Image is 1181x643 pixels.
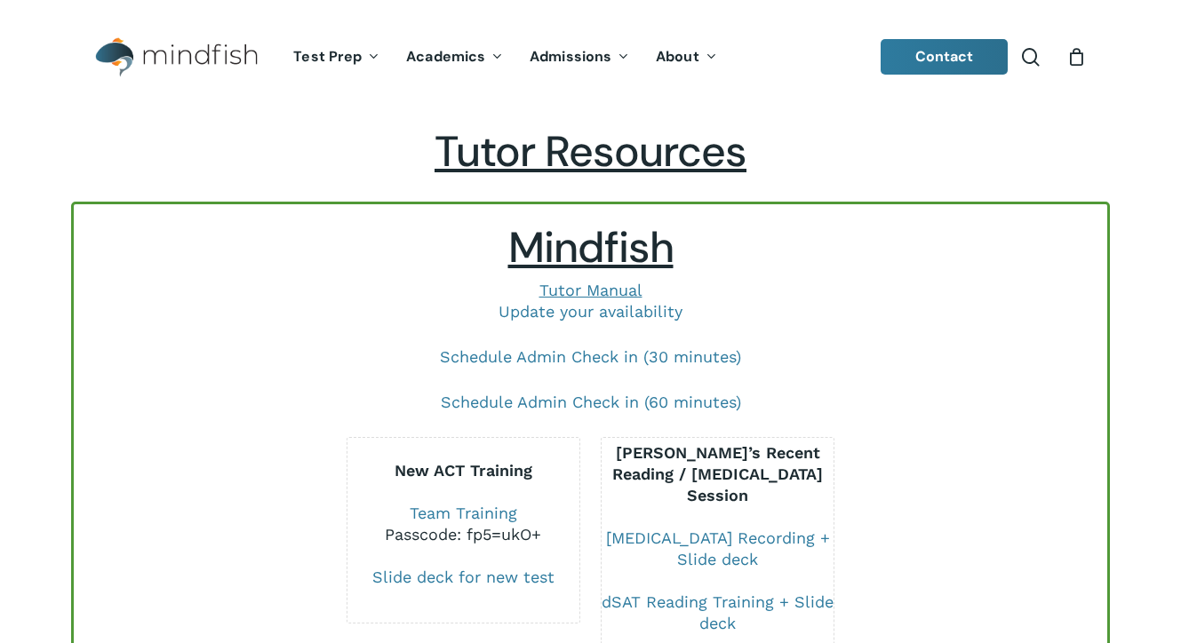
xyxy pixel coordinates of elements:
a: Test Prep [280,50,393,65]
b: New ACT Training [395,461,532,480]
span: Test Prep [293,47,362,66]
a: Team Training [410,504,517,522]
header: Main Menu [71,24,1110,91]
a: Update your availability [499,302,682,321]
span: Tutor Resources [435,123,746,179]
a: Admissions [516,50,642,65]
span: Contact [915,47,974,66]
a: Schedule Admin Check in (60 minutes) [441,393,741,411]
a: dSAT Reading Training + Slide deck [602,592,834,632]
span: Admissions [530,47,611,66]
span: Academics [406,47,485,66]
iframe: Chatbot [1064,526,1156,618]
a: [MEDICAL_DATA] Recording + Slide deck [606,528,830,568]
a: Academics [393,50,516,65]
span: Mindfish [508,219,674,275]
b: [PERSON_NAME]’s Recent Reading / [MEDICAL_DATA] Session [612,443,823,504]
a: Schedule Admin Check in (30 minutes) [440,347,741,366]
a: Tutor Manual [539,281,642,299]
a: About [642,50,730,65]
nav: Main Menu [280,24,730,91]
div: Passcode: fp5=ukO+ [347,524,579,545]
a: Cart [1066,47,1086,67]
a: Contact [881,39,1009,75]
span: About [656,47,699,66]
a: Slide deck for new test [372,568,555,586]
